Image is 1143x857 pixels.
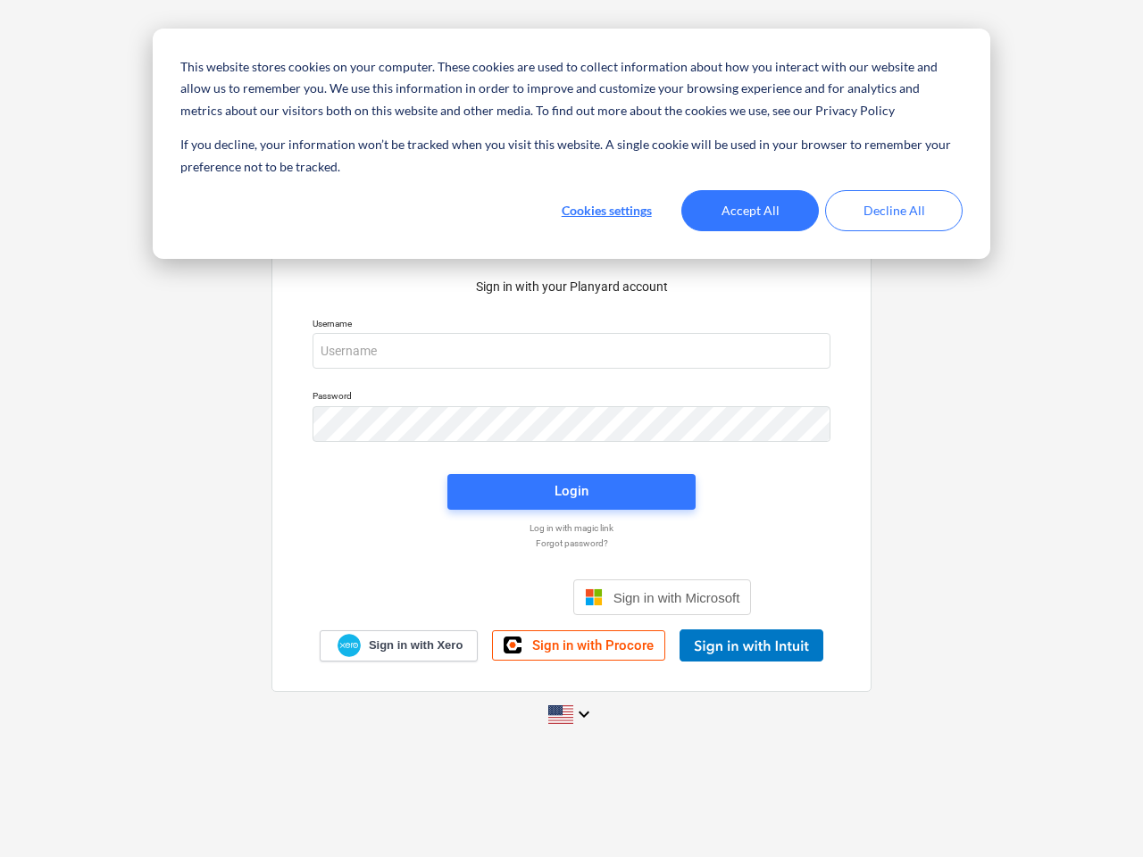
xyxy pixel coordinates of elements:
p: If you decline, your information won’t be tracked when you visit this website. A single cookie wi... [180,134,963,178]
a: Sign in with Xero [320,630,479,661]
button: Login [447,474,696,510]
span: Sign in with Procore [532,637,654,653]
span: Sign in with Microsoft [613,590,740,605]
a: Forgot password? [304,537,839,549]
button: Decline All [825,190,963,231]
img: Xero logo [338,634,361,658]
button: Accept All [681,190,819,231]
p: Username [313,318,830,333]
button: Cookies settings [538,190,675,231]
span: Sign in with Xero [369,637,463,653]
div: Cookie banner [153,29,990,259]
img: Microsoft logo [585,588,603,606]
div: Login [555,479,588,503]
iframe: Sign in with Google Button [383,578,568,617]
p: Password [313,390,830,405]
p: This website stores cookies on your computer. These cookies are used to collect information about... [180,56,963,122]
a: Log in with magic link [304,522,839,534]
a: Sign in with Procore [492,630,665,661]
input: Username [313,333,830,369]
p: Sign in with your Planyard account [313,278,830,296]
i: keyboard_arrow_down [573,703,595,725]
